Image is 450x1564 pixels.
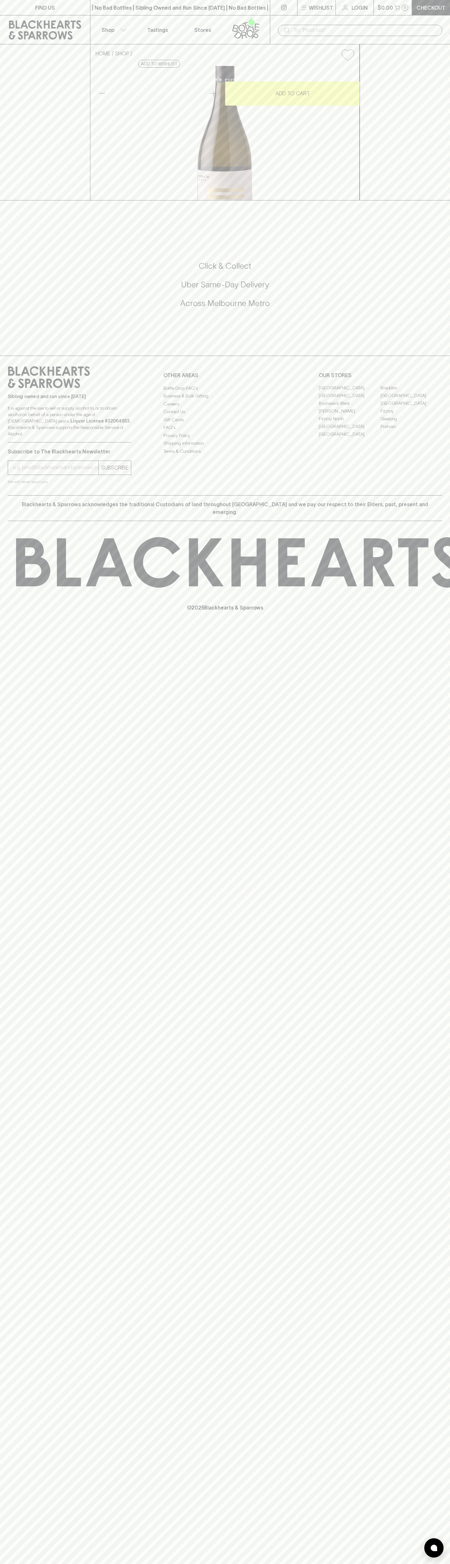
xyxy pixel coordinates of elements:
p: Checkout [417,4,445,12]
p: Shop [102,26,115,34]
div: Call to action block [8,235,442,343]
a: Bottle Drop FAQ's [163,384,287,392]
a: [GEOGRAPHIC_DATA] [319,384,381,392]
a: Tastings [135,15,180,44]
a: Business & Bulk Gifting [163,392,287,400]
p: FIND US [35,4,55,12]
button: ADD TO CART [225,81,360,106]
a: Fitzroy [381,407,442,415]
a: [PERSON_NAME] [319,407,381,415]
h5: Click & Collect [8,261,442,271]
button: Add to wishlist [138,60,180,68]
a: Careers [163,400,287,408]
strong: Liquor License #32064953 [70,418,130,424]
a: [GEOGRAPHIC_DATA] [381,400,442,407]
button: Shop [90,15,135,44]
a: HOME [96,51,110,56]
a: Gift Cards [163,416,287,424]
a: Privacy Policy [163,432,287,439]
input: Try "Pinot noir" [293,25,437,35]
a: Contact Us [163,408,287,416]
a: FAQ's [163,424,287,432]
a: Prahran [381,423,442,431]
p: 0 [404,6,406,9]
button: Add to wishlist [339,47,357,63]
a: [GEOGRAPHIC_DATA] [319,423,381,431]
p: OTHER AREAS [163,371,287,379]
p: ADD TO CART [275,89,310,97]
a: [GEOGRAPHIC_DATA] [319,392,381,400]
a: Stores [180,15,225,44]
button: SUBSCRIBE [99,461,131,475]
p: Blackhearts & Sparrows acknowledges the traditional Custodians of land throughout [GEOGRAPHIC_DAT... [13,500,437,516]
p: Sibling owned and run since [DATE] [8,393,131,400]
p: Tastings [147,26,168,34]
a: Shipping Information [163,440,287,447]
p: OUR STORES [319,371,442,379]
input: e.g. jane@blackheartsandsparrows.com.au [13,462,98,473]
p: SUBSCRIBE [101,464,128,471]
a: Terms & Conditions [163,447,287,455]
a: Fitzroy North [319,415,381,423]
a: [GEOGRAPHIC_DATA] [381,392,442,400]
a: Braddon [381,384,442,392]
a: Brunswick West [319,400,381,407]
p: We will never spam you [8,479,131,485]
h5: Uber Same-Day Delivery [8,279,442,290]
p: Subscribe to The Blackhearts Newsletter [8,448,131,455]
p: $0.00 [378,4,393,12]
p: It is against the law to sell or supply alcohol to, or to obtain alcohol on behalf of a person un... [8,405,131,437]
a: SHOP [115,51,129,56]
a: Geelong [381,415,442,423]
img: bubble-icon [431,1545,437,1551]
img: 31064.png [90,66,359,200]
a: [GEOGRAPHIC_DATA] [319,431,381,438]
p: Stores [194,26,211,34]
p: Wishlist [309,4,333,12]
h5: Across Melbourne Metro [8,298,442,309]
p: Login [352,4,368,12]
